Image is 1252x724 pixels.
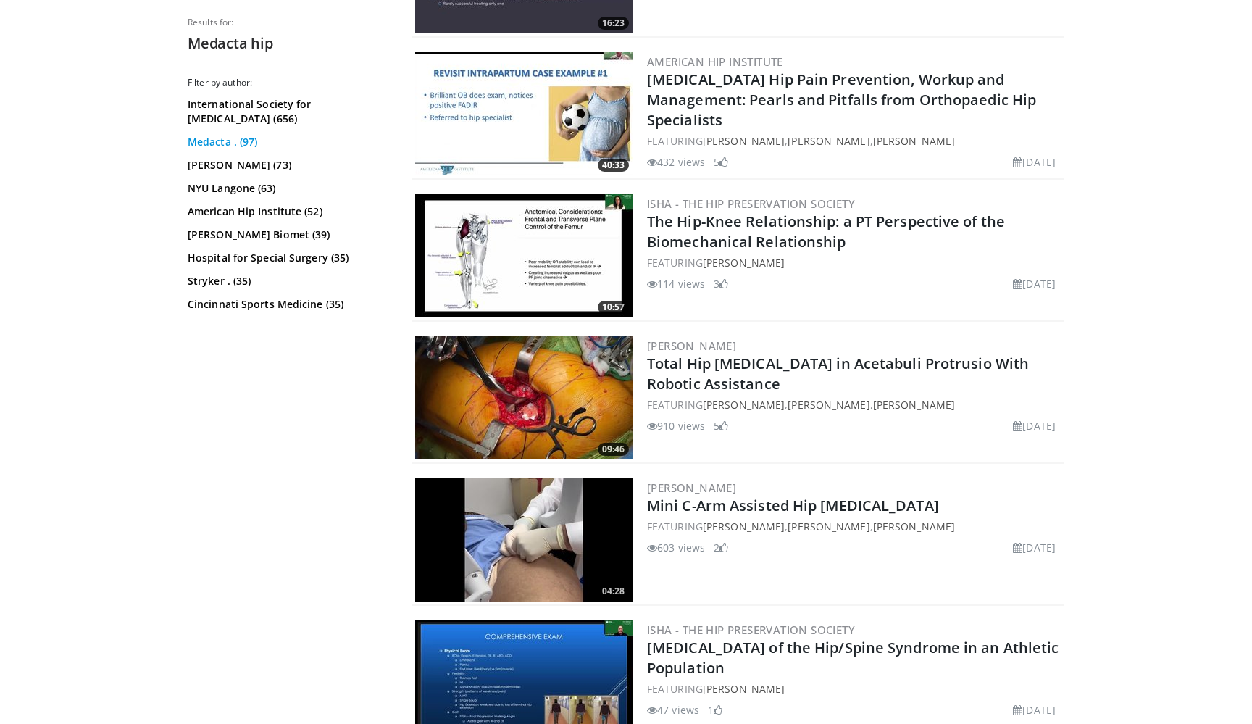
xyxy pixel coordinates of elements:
a: The Hip-Knee Relationship: a PT Perspective of the Biomechanical Relationship [647,212,1005,251]
a: American Hip Institute (52) [188,204,387,219]
a: [PERSON_NAME] [873,134,955,148]
a: [PERSON_NAME] [788,134,869,148]
a: [PERSON_NAME] [873,398,955,412]
a: [PERSON_NAME] [703,682,785,696]
a: [PERSON_NAME] [788,520,869,533]
li: 5 [714,154,728,170]
span: 40:33 [598,159,629,172]
li: [DATE] [1013,540,1056,555]
li: 2 [714,540,728,555]
a: [MEDICAL_DATA] of the Hip/Spine Syndrome in an Athletic Population [647,638,1059,678]
span: 10:57 [598,301,629,314]
a: Mini C-Arm Assisted Hip [MEDICAL_DATA] [647,496,939,515]
a: 09:46 [415,336,633,459]
a: Total Hip [MEDICAL_DATA] in Acetabuli Protrusio With Robotic Assistance [647,354,1029,394]
li: [DATE] [1013,702,1056,717]
li: 114 views [647,276,705,291]
a: [PERSON_NAME] [647,338,736,353]
span: 04:28 [598,585,629,598]
li: 603 views [647,540,705,555]
span: 16:23 [598,17,629,30]
a: 40:33 [415,52,633,175]
a: Medacta . (97) [188,135,387,149]
div: FEATURING , , [647,519,1061,534]
h3: Filter by author: [188,77,391,88]
a: Cincinnati Sports Medicine (35) [188,297,387,312]
li: 1 [708,702,722,717]
a: International Society for [MEDICAL_DATA] (656) [188,97,387,126]
a: [PERSON_NAME] [647,480,736,495]
a: Stryker . (35) [188,274,387,288]
p: Results for: [188,17,391,28]
a: [PERSON_NAME] [703,134,785,148]
img: 9db170ff-12ba-4fa5-a356-be2aae95328c.300x170_q85_crop-smart_upscale.jpg [415,52,633,175]
div: FEATURING [647,681,1061,696]
a: [PERSON_NAME] [788,398,869,412]
a: 10:57 [415,194,633,317]
a: 04:28 [415,478,633,602]
a: Hospital for Special Surgery (35) [188,251,387,265]
h2: Medacta hip [188,34,391,53]
li: 47 views [647,702,699,717]
a: [MEDICAL_DATA] Hip Pain Prevention, Workup and Management: Pearls and Pitfalls from Orthopaedic H... [647,70,1036,130]
li: 5 [714,418,728,433]
li: 3 [714,276,728,291]
div: FEATURING , , [647,397,1061,412]
a: [PERSON_NAME] (73) [188,158,387,172]
img: 292c1307-4274-4cce-a4ae-b6cd8cf7e8aa.300x170_q85_crop-smart_upscale.jpg [415,194,633,317]
a: [PERSON_NAME] [703,520,785,533]
span: 09:46 [598,443,629,456]
a: ISHA - The Hip Preservation Society [647,196,855,211]
li: [DATE] [1013,276,1056,291]
div: FEATURING [647,255,1061,270]
a: [PERSON_NAME] [873,520,955,533]
a: ISHA - The Hip Preservation Society [647,623,855,637]
a: American Hip Institute [647,54,783,69]
img: 9026b89a-9ec4-4d45-949c-ae618d94f28c.300x170_q85_crop-smart_upscale.jpg [415,336,633,459]
img: 2e6f5f08-fe54-4631-a6c0-730356497f00.300x170_q85_crop-smart_upscale.jpg [415,478,633,602]
li: 432 views [647,154,705,170]
a: [PERSON_NAME] [703,256,785,270]
a: [PERSON_NAME] Biomet (39) [188,228,387,242]
li: [DATE] [1013,154,1056,170]
div: FEATURING , , [647,133,1061,149]
a: [PERSON_NAME] [703,398,785,412]
a: NYU Langone (63) [188,181,387,196]
li: [DATE] [1013,418,1056,433]
li: 910 views [647,418,705,433]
